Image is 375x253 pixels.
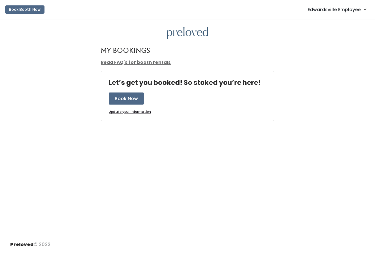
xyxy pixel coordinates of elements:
[109,79,261,86] h4: Let’s get you booked! So stoked you’re here!
[308,6,361,13] span: Edwardsville Employee
[301,3,372,16] a: Edwardsville Employee
[109,110,151,114] a: Update your information
[10,236,51,248] div: © 2022
[109,109,151,114] u: Update your information
[5,5,44,14] button: Book Booth Now
[109,92,144,105] button: Book Now
[167,27,208,39] img: preloved logo
[101,59,171,65] a: Read FAQ's for booth rentals
[5,3,44,17] a: Book Booth Now
[10,241,34,248] span: Preloved
[101,47,150,54] h4: My Bookings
